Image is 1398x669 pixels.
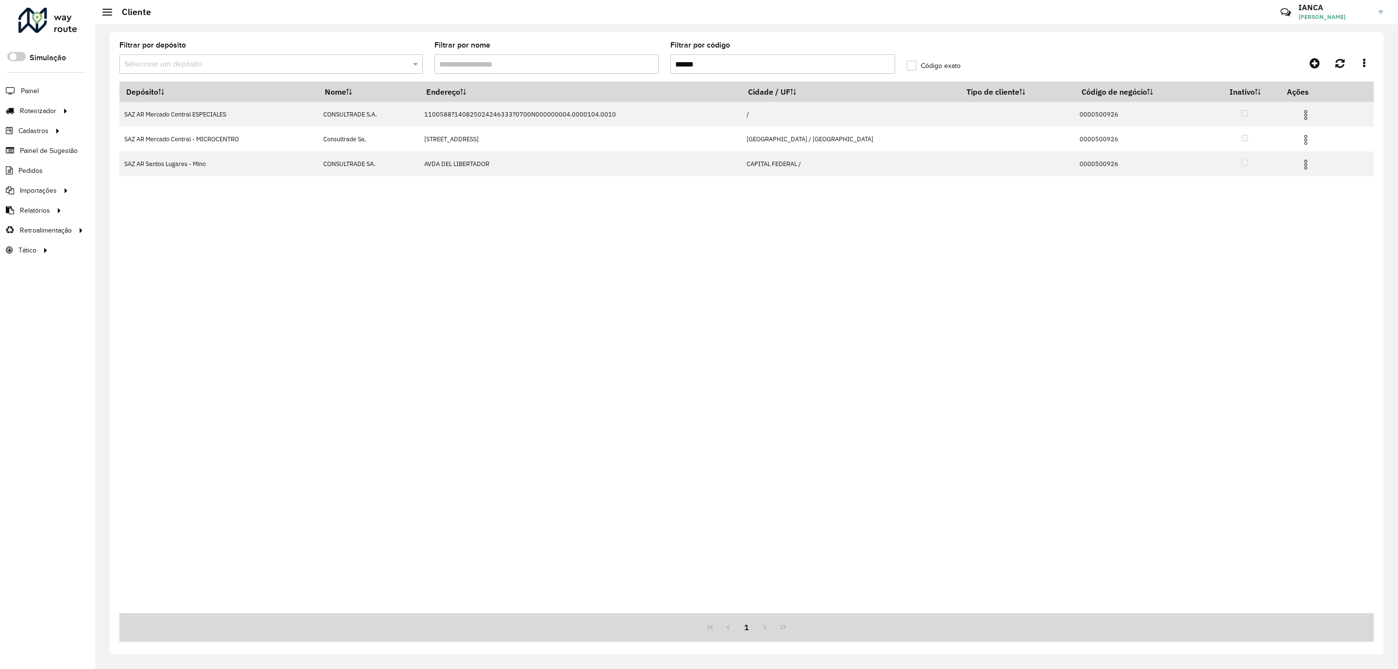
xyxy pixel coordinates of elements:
td: SAZ AR Mercado Central ESPECIALES [119,102,318,127]
td: / [741,102,960,127]
th: Código de negócio [1075,82,1210,102]
label: Simulação [30,52,66,64]
td: 0000500926 [1075,102,1210,127]
span: Painel [21,86,39,96]
th: Ações [1281,82,1339,102]
th: Cidade / UF [741,82,960,102]
span: Relatórios [20,205,50,216]
td: 0000500926 [1075,151,1210,176]
label: Filtrar por nome [434,39,490,51]
h2: Cliente [112,7,151,17]
span: Roteirizador [20,106,56,116]
td: [GEOGRAPHIC_DATA] / [GEOGRAPHIC_DATA] [741,127,960,151]
th: Endereço [419,82,741,102]
td: CONSULTRADE SA. [318,151,419,176]
td: 1100588?140825024246333?0700N000000004.0000104.0010 [419,102,741,127]
span: [PERSON_NAME] [1298,13,1371,21]
span: Pedidos [18,166,43,176]
label: Filtrar por código [670,39,730,51]
span: Tático [18,245,36,255]
td: 0000500926 [1075,127,1210,151]
a: Contato Rápido [1275,2,1296,23]
td: Consultrade Sa. [318,127,419,151]
span: Importações [20,185,57,196]
th: Nome [318,82,419,102]
th: Tipo de cliente [960,82,1075,102]
span: Cadastros [18,126,49,136]
span: Retroalimentação [20,225,72,235]
td: SAZ AR Santos Lugares - Mino [119,151,318,176]
td: SAZ AR Mercado Central - MICROCENTRO [119,127,318,151]
span: Painel de Sugestão [20,146,78,156]
td: AVDA DEL LIBERTADOR [419,151,741,176]
th: Depósito [119,82,318,102]
label: Filtrar por depósito [119,39,186,51]
label: Código exato [907,61,961,71]
td: [STREET_ADDRESS] [419,127,741,151]
td: CONSULTRADE S.A. [318,102,419,127]
td: CAPITAL FEDERAL / [741,151,960,176]
button: 1 [737,618,756,636]
th: Inativo [1210,82,1281,102]
h3: IANCA [1298,3,1371,12]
